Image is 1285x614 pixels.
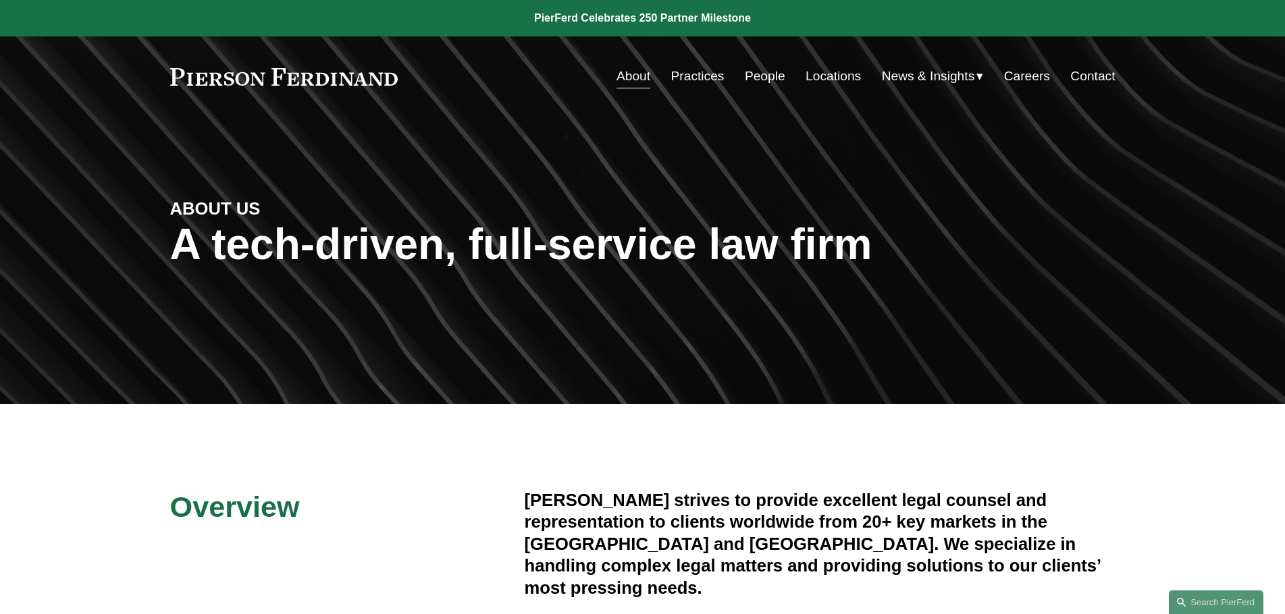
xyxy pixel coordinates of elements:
[170,491,300,523] span: Overview
[1004,63,1050,89] a: Careers
[617,63,650,89] a: About
[671,63,725,89] a: Practices
[882,63,984,89] a: folder dropdown
[170,220,1116,269] h1: A tech-driven, full-service law firm
[170,199,261,218] strong: ABOUT US
[745,63,785,89] a: People
[882,65,975,88] span: News & Insights
[806,63,861,89] a: Locations
[525,489,1116,598] h4: [PERSON_NAME] strives to provide excellent legal counsel and representation to clients worldwide ...
[1169,590,1263,614] a: Search this site
[1070,63,1115,89] a: Contact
